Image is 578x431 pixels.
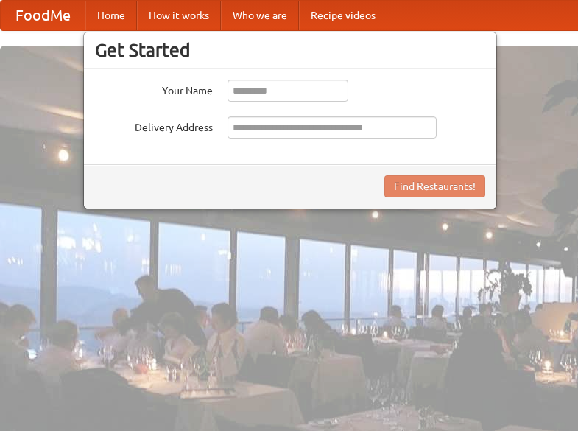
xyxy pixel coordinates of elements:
[384,175,485,197] button: Find Restaurants!
[137,1,221,30] a: How it works
[1,1,85,30] a: FoodMe
[221,1,299,30] a: Who we are
[85,1,137,30] a: Home
[95,39,485,61] h3: Get Started
[95,80,213,98] label: Your Name
[299,1,387,30] a: Recipe videos
[95,116,213,135] label: Delivery Address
